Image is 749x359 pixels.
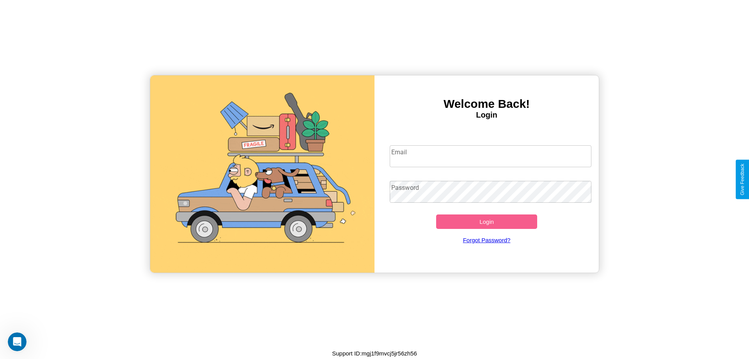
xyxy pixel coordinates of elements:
iframe: Intercom live chat [8,332,27,351]
p: Support ID: mgj1f9mvcj5jr56zh56 [332,348,417,359]
h3: Welcome Back! [374,97,599,111]
a: Forgot Password? [386,229,588,251]
button: Login [436,214,537,229]
div: Give Feedback [740,164,745,195]
h4: Login [374,111,599,120]
img: gif [150,75,374,273]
